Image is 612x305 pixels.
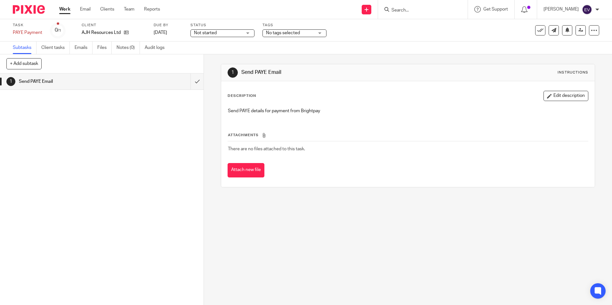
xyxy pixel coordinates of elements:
a: Clients [100,6,114,12]
p: AJH Resources Ltd [82,29,121,36]
div: 0 [55,27,61,34]
span: [DATE] [154,30,167,35]
a: Subtasks [13,42,36,54]
a: Emails [75,42,93,54]
p: Description [228,93,256,98]
input: Search [391,8,448,13]
small: /1 [58,29,61,32]
span: Attachments [228,133,259,137]
span: No tags selected [266,31,300,35]
button: Attach new file [228,163,264,177]
div: PAYE Payment [13,29,42,36]
p: [PERSON_NAME] [544,6,579,12]
label: Task [13,23,42,28]
a: Client tasks [41,42,70,54]
span: There are no files attached to this task. [228,147,305,151]
div: 1 [228,67,238,78]
label: Tags [262,23,326,28]
h1: Send PAYE Email [241,69,422,76]
div: 1 [6,77,15,86]
a: Team [124,6,134,12]
button: Edit description [544,91,588,101]
span: Get Support [483,7,508,12]
a: Email [80,6,91,12]
img: Pixie [13,5,45,14]
img: svg%3E [582,4,592,15]
button: + Add subtask [6,58,42,69]
label: Client [82,23,146,28]
label: Due by [154,23,182,28]
a: Notes (0) [117,42,140,54]
div: Instructions [558,70,588,75]
h1: Send PAYE Email [19,77,129,86]
p: Send PAYE details for payment from Brightpay [228,108,588,114]
a: Files [97,42,112,54]
a: Work [59,6,70,12]
a: Audit logs [145,42,169,54]
label: Status [190,23,254,28]
span: Not started [194,31,217,35]
a: Reports [144,6,160,12]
